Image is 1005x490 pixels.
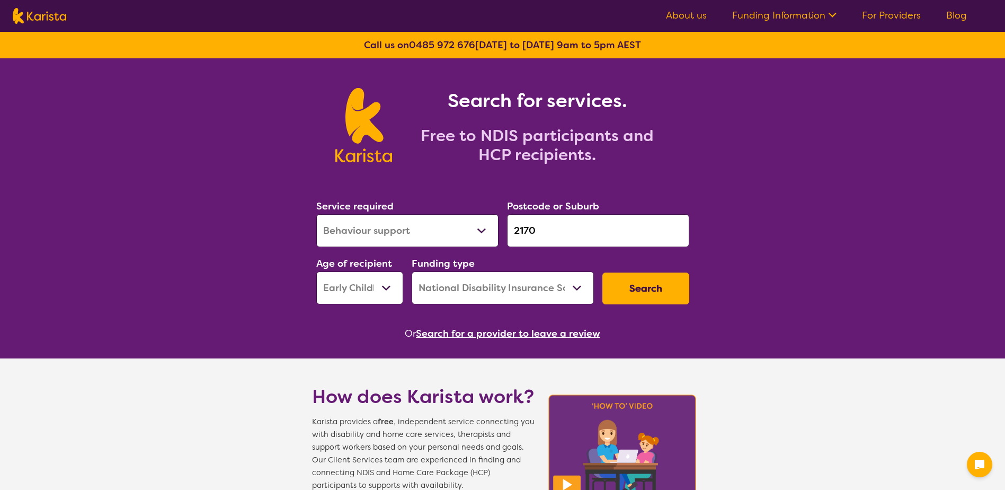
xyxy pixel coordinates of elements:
[335,88,392,162] img: Karista logo
[602,273,689,304] button: Search
[507,200,599,213] label: Postcode or Suburb
[862,9,921,22] a: For Providers
[405,126,670,164] h2: Free to NDIS participants and HCP recipients.
[507,214,689,247] input: Type
[409,39,475,51] a: 0485 972 676
[13,8,66,24] img: Karista logo
[378,417,394,427] b: free
[364,39,641,51] b: Call us on [DATE] to [DATE] 9am to 5pm AEST
[666,9,707,22] a: About us
[416,326,600,342] button: Search for a provider to leave a review
[732,9,837,22] a: Funding Information
[412,257,475,270] label: Funding type
[316,200,394,213] label: Service required
[312,384,535,409] h1: How does Karista work?
[405,88,670,113] h1: Search for services.
[405,326,416,342] span: Or
[316,257,392,270] label: Age of recipient
[946,9,967,22] a: Blog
